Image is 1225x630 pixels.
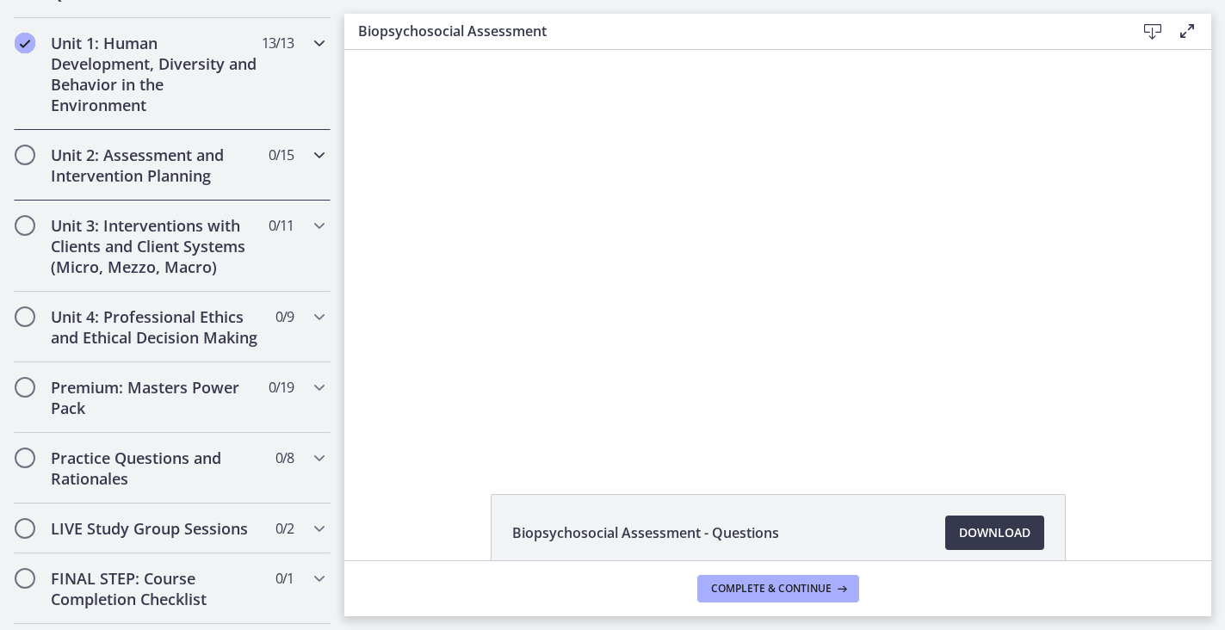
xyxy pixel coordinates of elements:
[344,50,1211,454] iframe: Video Lesson
[269,377,294,398] span: 0 / 19
[15,33,35,53] i: Completed
[51,215,261,277] h2: Unit 3: Interventions with Clients and Client Systems (Micro, Mezzo, Macro)
[275,568,294,589] span: 0 / 1
[959,522,1030,543] span: Download
[51,448,261,489] h2: Practice Questions and Rationales
[51,377,261,418] h2: Premium: Masters Power Pack
[269,145,294,165] span: 0 / 15
[275,518,294,539] span: 0 / 2
[697,575,859,602] button: Complete & continue
[275,448,294,468] span: 0 / 8
[51,145,261,186] h2: Unit 2: Assessment and Intervention Planning
[51,518,261,539] h2: LIVE Study Group Sessions
[262,33,294,53] span: 13 / 13
[269,215,294,236] span: 0 / 11
[512,522,779,543] span: Biopsychosocial Assessment - Questions
[51,33,261,115] h2: Unit 1: Human Development, Diversity and Behavior in the Environment
[275,306,294,327] span: 0 / 9
[945,516,1044,550] a: Download
[51,568,261,609] h2: FINAL STEP: Course Completion Checklist
[51,306,261,348] h2: Unit 4: Professional Ethics and Ethical Decision Making
[711,582,832,596] span: Complete & continue
[358,21,1108,41] h3: Biopsychosocial Assessment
